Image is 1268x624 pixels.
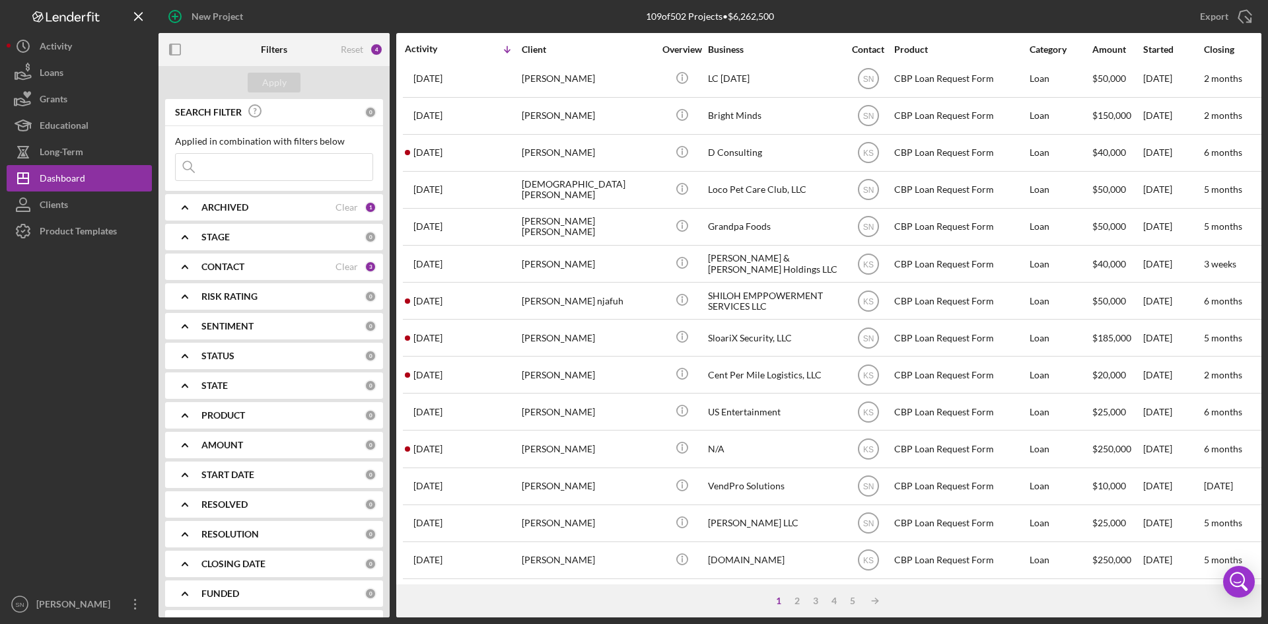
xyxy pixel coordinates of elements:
[201,499,248,510] b: RESOLVED
[522,431,654,466] div: [PERSON_NAME]
[1204,443,1242,454] time: 6 months
[365,350,376,362] div: 0
[894,283,1026,318] div: CBP Loan Request Form
[1092,320,1142,355] div: $185,000
[201,469,254,480] b: START DATE
[201,291,258,302] b: RISK RATING
[335,202,358,213] div: Clear
[192,3,243,30] div: New Project
[1030,469,1091,504] div: Loan
[365,201,376,213] div: 1
[1204,406,1242,417] time: 6 months
[708,469,840,504] div: VendPro Solutions
[1204,221,1242,232] time: 5 months
[201,351,234,361] b: STATUS
[646,11,774,22] div: 109 of 502 Projects • $6,262,500
[863,370,873,380] text: KS
[201,321,254,331] b: SENTIMENT
[522,135,654,170] div: [PERSON_NAME]
[522,283,654,318] div: [PERSON_NAME] njafuh
[894,135,1026,170] div: CBP Loan Request Form
[863,333,874,343] text: SN
[365,439,376,451] div: 0
[708,394,840,429] div: US Entertainment
[863,408,873,417] text: KS
[248,73,300,92] button: Apply
[1030,44,1091,55] div: Category
[1204,332,1242,343] time: 5 months
[15,601,24,608] text: SN
[1092,209,1142,244] div: $50,000
[365,469,376,481] div: 0
[522,543,654,578] div: [PERSON_NAME]
[7,218,152,244] button: Product Templates
[1204,184,1242,195] time: 5 months
[657,44,707,55] div: Overview
[1092,135,1142,170] div: $40,000
[708,135,840,170] div: D Consulting
[158,3,256,30] button: New Project
[1030,506,1091,541] div: Loan
[7,191,152,218] a: Clients
[201,261,244,272] b: CONTACT
[365,409,376,421] div: 0
[1204,110,1242,121] time: 2 months
[365,380,376,392] div: 0
[1143,209,1203,244] div: [DATE]
[708,543,840,578] div: [DOMAIN_NAME]
[40,139,83,168] div: Long-Term
[413,518,442,528] time: 2025-08-11 03:30
[1143,246,1203,281] div: [DATE]
[708,172,840,207] div: Loco Pet Care Club, LLC
[1092,283,1142,318] div: $50,000
[806,596,825,606] div: 3
[1143,431,1203,466] div: [DATE]
[863,149,873,158] text: KS
[522,172,654,207] div: [DEMOGRAPHIC_DATA][PERSON_NAME]
[1030,98,1091,133] div: Loan
[40,191,68,221] div: Clients
[1143,320,1203,355] div: [DATE]
[708,98,840,133] div: Bright Minds
[863,75,874,84] text: SN
[1204,517,1242,528] time: 5 months
[1143,357,1203,392] div: [DATE]
[788,596,806,606] div: 2
[522,209,654,244] div: [PERSON_NAME] [PERSON_NAME]
[1204,554,1242,565] time: 5 months
[894,357,1026,392] div: CBP Loan Request Form
[894,394,1026,429] div: CBP Loan Request Form
[413,296,442,306] time: 2025-08-14 22:14
[1204,295,1242,306] time: 6 months
[1030,357,1091,392] div: Loan
[175,136,373,147] div: Applied in combination with filters below
[522,61,654,96] div: [PERSON_NAME]
[708,357,840,392] div: Cent Per Mile Logistics, LLC
[1143,283,1203,318] div: [DATE]
[522,98,654,133] div: [PERSON_NAME]
[7,86,152,112] button: Grants
[7,112,152,139] a: Educational
[894,172,1026,207] div: CBP Loan Request Form
[1143,469,1203,504] div: [DATE]
[1143,394,1203,429] div: [DATE]
[1030,394,1091,429] div: Loan
[7,59,152,86] button: Loans
[1092,506,1142,541] div: $25,000
[1204,147,1242,158] time: 6 months
[201,440,243,450] b: AMOUNT
[863,296,873,306] text: KS
[201,202,248,213] b: ARCHIVED
[7,591,152,617] button: SN[PERSON_NAME]
[413,110,442,121] time: 2025-08-15 21:34
[894,61,1026,96] div: CBP Loan Request Form
[1092,98,1142,133] div: $150,000
[1030,320,1091,355] div: Loan
[708,320,840,355] div: SloariX Security, LLC
[261,44,287,55] b: Filters
[1030,61,1091,96] div: Loan
[1092,469,1142,504] div: $10,000
[1092,44,1142,55] div: Amount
